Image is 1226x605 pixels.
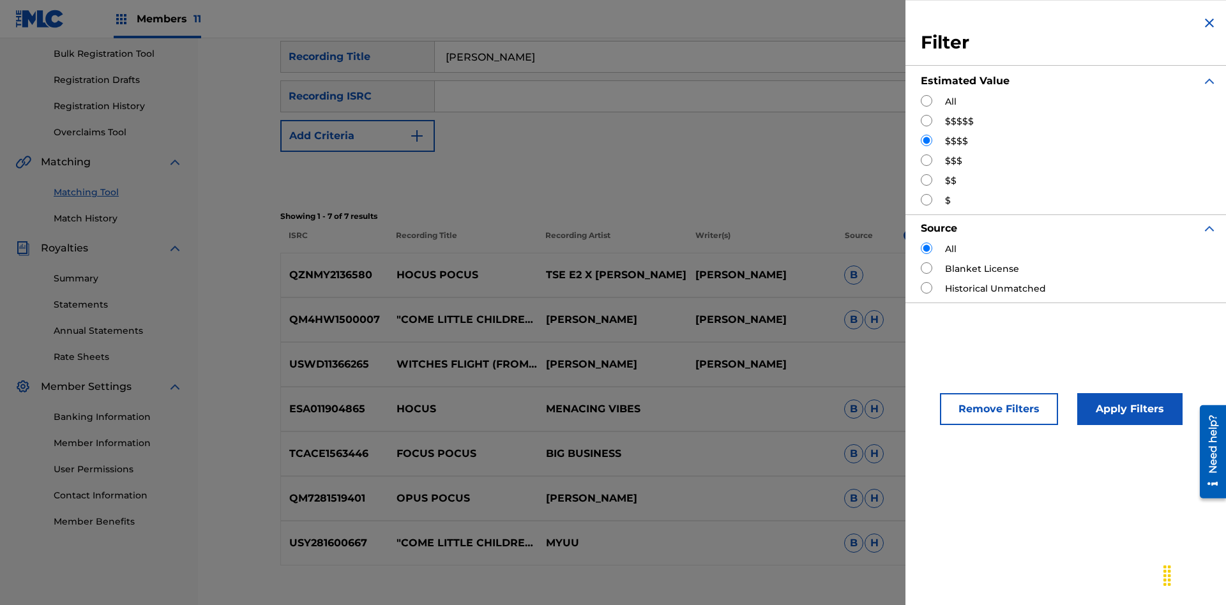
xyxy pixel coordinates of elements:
[686,312,836,327] p: [PERSON_NAME]
[54,100,183,113] a: Registration History
[54,272,183,285] a: Summary
[945,194,951,207] label: $
[54,463,183,476] a: User Permissions
[54,47,183,61] a: Bulk Registration Tool
[388,446,538,461] p: FOCUS POCUS
[940,393,1058,425] button: Remove Filters
[865,444,884,463] span: H
[54,186,183,199] a: Matching Tool
[945,282,1046,295] label: Historical Unmatched
[388,230,537,253] p: Recording Title
[280,41,1144,203] form: Search Form
[921,75,1010,87] strong: Estimated Value
[865,310,884,329] span: H
[388,267,538,283] p: HOCUS POCUS
[54,73,183,87] a: Registration Drafts
[54,298,183,311] a: Statements
[1202,73,1217,89] img: expand
[1162,544,1226,605] iframe: Chat Widget
[15,10,64,28] img: MLC Logo
[844,489,863,508] span: B
[537,357,686,372] p: [PERSON_NAME]
[945,262,1019,276] label: Blanket License
[865,489,884,508] span: H
[54,515,183,528] a: Member Benefits
[54,324,183,338] a: Annual Statements
[388,401,538,417] p: HOCUS
[280,230,388,253] p: ISRC
[537,312,686,327] p: [PERSON_NAME]
[844,444,863,463] span: B
[844,534,863,553] span: B
[137,11,201,26] span: Members
[54,350,183,364] a: Rate Sheets
[537,491,686,506] p: [PERSON_NAME]
[281,401,388,417] p: ESA011904865
[281,491,388,506] p: QM7281519401
[41,241,88,256] span: Royalties
[15,379,31,394] img: Member Settings
[280,211,1144,222] p: Showing 1 - 7 of 7 results
[844,265,863,285] span: B
[845,230,873,253] p: Source
[54,489,183,502] a: Contact Information
[844,310,863,329] span: B
[54,437,183,450] a: Member Information
[41,154,91,170] span: Matching
[388,357,538,372] p: WITCHES FLIGHT (FROM "HOCUS POCUS"/SCORE)
[193,13,201,25] span: 11
[865,534,884,553] span: H
[921,31,1217,54] h3: Filter
[388,535,538,551] p: "COME LITTLE CHILDREN (FROM ""HOCUS POCUS"") [CHILDREN OF THE NIGHT]"
[537,446,686,461] p: BIG BUSINESS
[281,357,388,372] p: USWD11366265
[537,401,686,417] p: MENACING VIBES
[388,312,538,327] p: "COME LITTLE CHILDREN (FROM ""HOCUS POCUS"")"
[945,135,968,148] label: $$$$
[54,410,183,424] a: Banking Information
[54,126,183,139] a: Overclaims Tool
[865,400,884,419] span: H
[167,379,183,394] img: expand
[114,11,129,27] img: Top Rightsholders
[921,222,957,234] strong: Source
[388,491,538,506] p: OPUS POCUS
[686,357,836,372] p: [PERSON_NAME]
[54,212,183,225] a: Match History
[281,535,388,551] p: USY281600667
[280,120,435,152] button: Add Criteria
[15,241,31,256] img: Royalties
[281,312,388,327] p: QM4HW1500007
[1077,393,1183,425] button: Apply Filters
[945,115,974,128] label: $$$$$
[1157,556,1177,595] div: Drag
[844,400,863,419] span: B
[686,230,836,253] p: Writer(s)
[686,267,836,283] p: [PERSON_NAME]
[167,154,183,170] img: expand
[904,230,915,241] span: ?
[537,535,686,551] p: MYUU
[945,154,962,168] label: $$$
[1190,400,1226,505] iframe: Resource Center
[15,154,31,170] img: Matching
[945,174,957,188] label: $$
[1202,221,1217,236] img: expand
[537,230,686,253] p: Recording Artist
[281,267,388,283] p: QZNMY2136580
[41,379,132,394] span: Member Settings
[537,267,686,283] p: TSE E2 X [PERSON_NAME]
[1202,15,1217,31] img: close
[409,128,425,144] img: 9d2ae6d4665cec9f34b9.svg
[945,243,957,256] label: All
[945,95,957,108] label: All
[281,446,388,461] p: TCACE1563446
[167,241,183,256] img: expand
